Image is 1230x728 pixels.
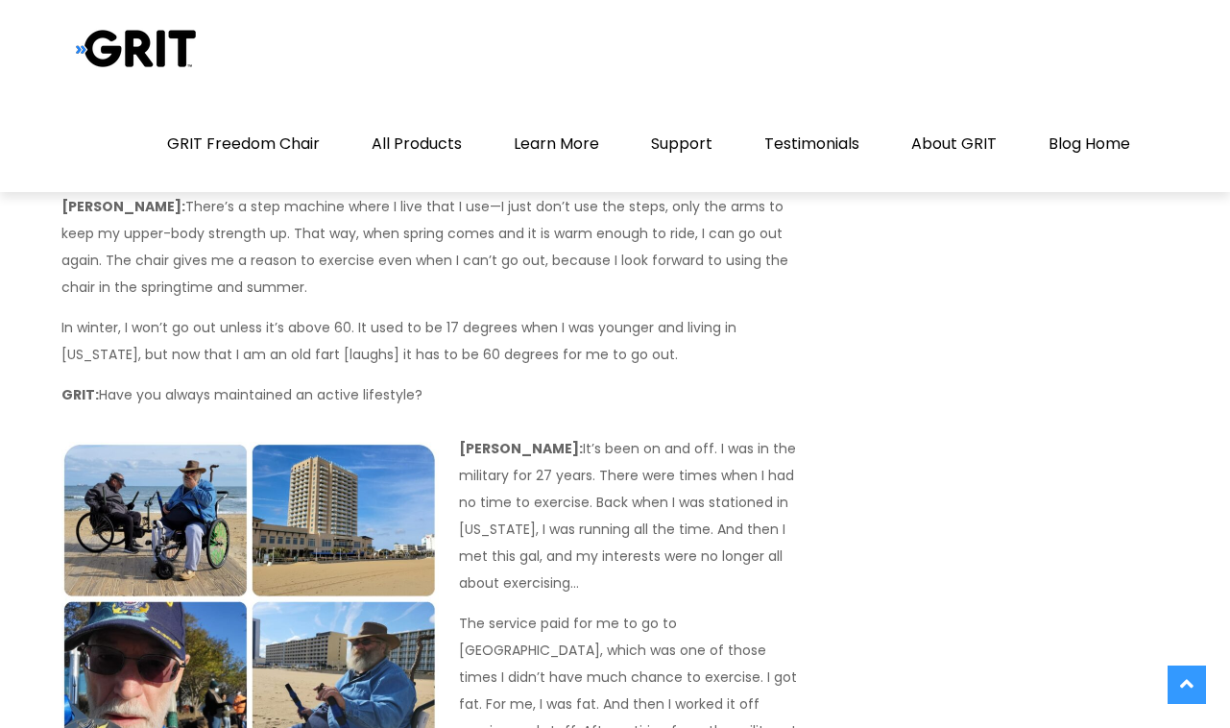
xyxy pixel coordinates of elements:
p: There’s a step machine where I live that I use—I just don’t use the steps, only the arms to keep ... [61,193,808,301]
a: About GRIT [887,96,1021,192]
a: Learn More [490,96,623,192]
strong: [PERSON_NAME]: [459,439,583,458]
nav: Primary Menu [143,96,1154,192]
p: Have you always maintained an active lifestyle? [61,381,808,408]
a: GRIT Freedom Chair [143,96,344,192]
a: All Products [348,96,486,192]
a: Blog Home [1025,96,1154,192]
strong: GRIT: [61,385,99,404]
p: In winter, I won’t go out unless it’s above 60. It used to be 17 degrees when I was younger and l... [61,314,808,368]
a: Testimonials [740,96,883,192]
img: Grit Blog [76,29,196,68]
a: Support [627,96,736,192]
strong: [PERSON_NAME]: [61,197,185,216]
p: It’s been on and off. I was in the military for 27 years. There were times when I had no time to ... [61,435,808,596]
